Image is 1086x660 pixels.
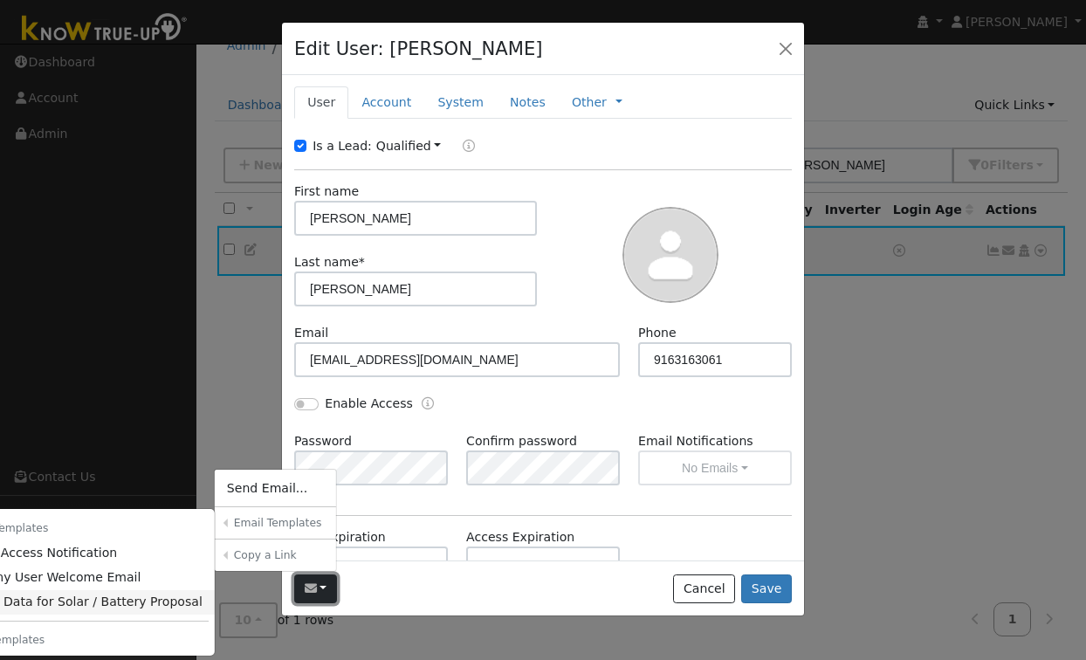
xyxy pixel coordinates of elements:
[294,528,386,547] label: Trial Expiration
[228,513,336,533] a: Email Templates
[234,517,324,530] h6: Email Templates
[466,432,577,450] label: Confirm password
[497,86,559,119] a: Notes
[215,476,336,500] a: Send Email...
[313,137,372,155] label: Is a Lead:
[294,253,365,272] label: Last name
[376,139,442,153] a: Qualified
[294,86,348,119] a: User
[450,137,475,157] a: Lead
[294,182,359,201] label: First name
[638,432,792,450] label: Email Notifications
[294,432,352,450] label: Password
[294,574,337,604] button: parkercwilborn@yahoo.com
[466,528,574,547] label: Access Expiration
[228,546,336,565] a: Copy a Link
[424,86,497,119] a: System
[572,93,607,112] a: Other
[294,140,306,152] input: Is a Lead:
[359,255,365,269] span: Required
[638,324,677,342] label: Phone
[294,35,543,63] h4: Edit User: [PERSON_NAME]
[294,324,328,342] label: Email
[348,86,424,119] a: Account
[673,574,735,604] button: Cancel
[234,549,324,562] h6: Copy a Link
[325,395,413,413] label: Enable Access
[422,395,434,415] a: Enable Access
[741,574,792,604] button: Save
